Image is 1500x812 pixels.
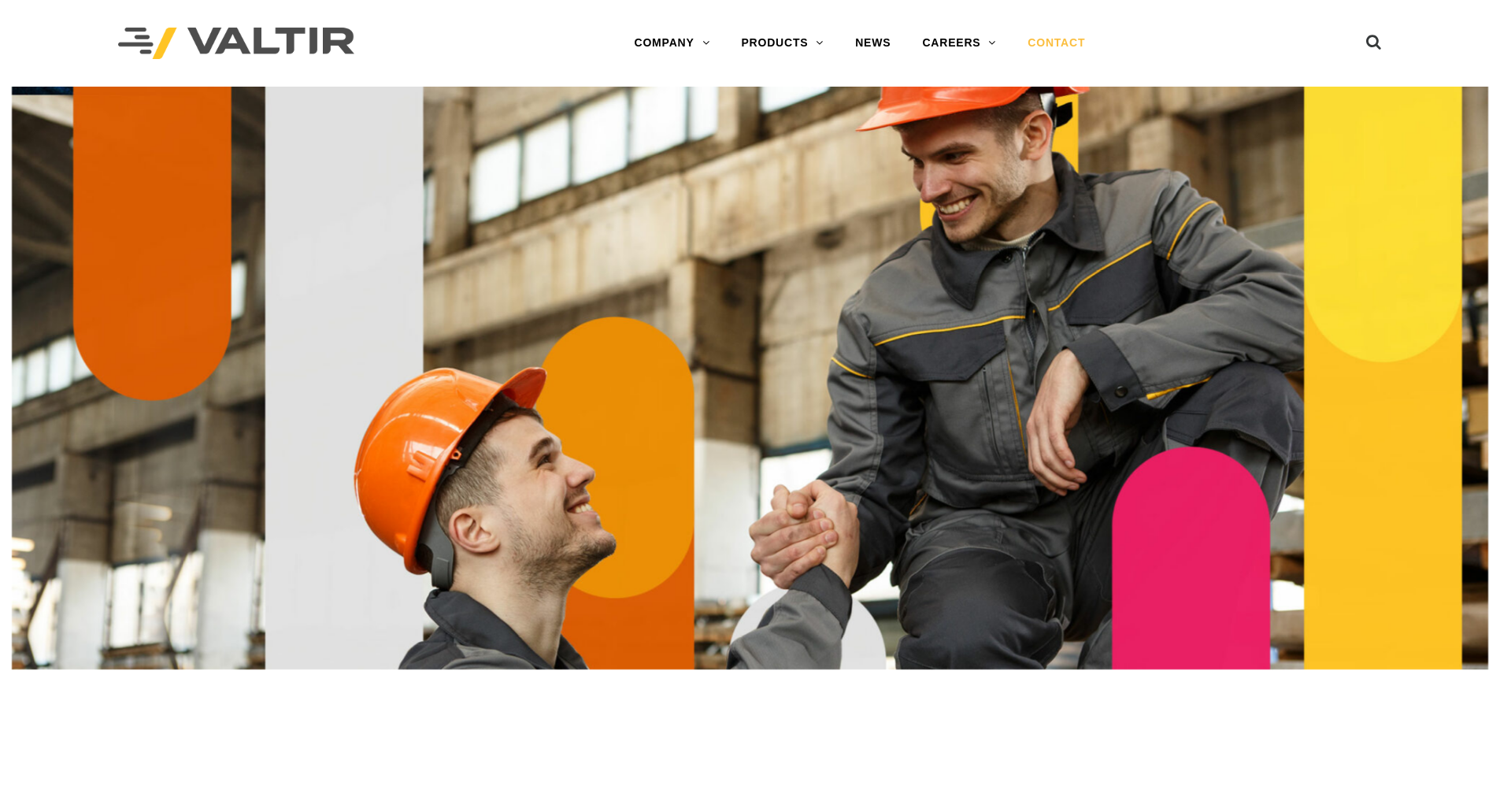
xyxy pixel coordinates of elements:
a: COMPANY [618,28,725,59]
a: CONTACT [1012,28,1101,59]
img: Valtir [118,28,354,60]
a: CAREERS [906,28,1012,59]
a: NEWS [839,28,906,59]
img: Contact_1 [12,87,1488,669]
a: PRODUCTS [725,28,839,59]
